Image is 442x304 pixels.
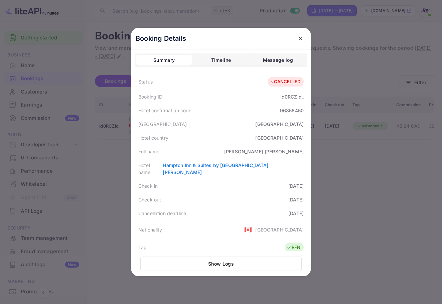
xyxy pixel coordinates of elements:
[138,107,191,114] div: Hotel confirmation code
[294,32,306,44] button: close
[138,210,186,217] div: Cancellation deadline
[244,223,252,236] span: United States
[211,56,231,64] div: Timeline
[193,55,249,65] button: Timeline
[288,210,304,217] div: [DATE]
[138,121,187,128] div: [GEOGRAPHIC_DATA]
[138,93,163,100] div: Booking ID
[138,148,159,155] div: Full name
[269,79,300,85] div: CANCELLED
[255,134,304,141] div: [GEOGRAPHIC_DATA]
[138,162,163,176] div: Hotel name
[250,55,306,65] button: Message log
[138,244,147,251] div: Tag
[280,107,304,114] div: 96358450
[263,56,293,64] div: Message log
[138,78,153,85] div: Status
[287,244,300,251] div: RFN
[138,182,158,189] div: Check in
[140,257,302,271] button: Show Logs
[153,56,175,64] div: Summary
[138,226,162,233] div: Nationality
[224,148,304,155] div: [PERSON_NAME] [PERSON_NAME]
[136,55,192,65] button: Summary
[163,162,268,175] a: Hampton Inn & Suites by [GEOGRAPHIC_DATA][PERSON_NAME]
[136,33,186,43] p: Booking Details
[138,196,161,203] div: Check out
[288,196,304,203] div: [DATE]
[138,134,168,141] div: Hotel country
[255,121,304,128] div: [GEOGRAPHIC_DATA]
[255,226,304,233] div: [GEOGRAPHIC_DATA]
[280,93,304,100] div: ld0RCZlq_
[288,182,304,189] div: [DATE]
